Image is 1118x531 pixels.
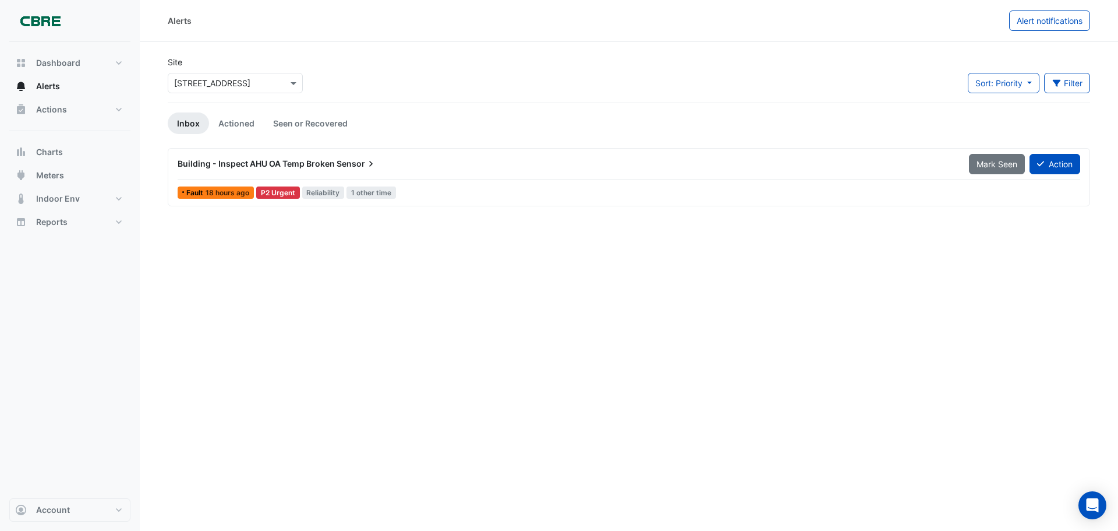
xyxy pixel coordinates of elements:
button: Alert notifications [1009,10,1090,31]
span: Actions [36,104,67,115]
button: Actions [9,98,130,121]
span: 1 other time [346,187,396,199]
button: Filter [1044,73,1091,93]
span: Charts [36,146,63,158]
button: Indoor Env [9,187,130,210]
div: P2 Urgent [256,187,300,199]
span: Sensor [337,158,377,170]
span: Alerts [36,80,60,92]
span: Sort: Priority [975,78,1023,88]
span: Dashboard [36,57,80,69]
app-icon: Actions [15,104,27,115]
label: Site [168,56,182,68]
button: Meters [9,164,130,187]
span: Thu 11-Sep-2025 13:18 AEST [206,188,249,197]
span: Indoor Env [36,193,80,205]
a: Seen or Recovered [264,112,357,134]
span: Alert notifications [1017,16,1082,26]
span: Meters [36,170,64,181]
button: Action [1029,154,1080,174]
button: Sort: Priority [968,73,1039,93]
app-icon: Reports [15,216,27,228]
img: Company Logo [14,9,66,33]
app-icon: Indoor Env [15,193,27,205]
span: Account [36,504,70,516]
button: Reports [9,210,130,234]
button: Mark Seen [969,154,1025,174]
a: Actioned [209,112,264,134]
span: Mark Seen [977,159,1017,169]
span: Building - Inspect AHU OA Temp Broken [178,159,335,168]
app-icon: Dashboard [15,57,27,69]
div: Open Intercom Messenger [1078,491,1106,519]
button: Alerts [9,75,130,98]
button: Dashboard [9,51,130,75]
app-icon: Meters [15,170,27,181]
span: Fault [186,189,206,196]
span: Reliability [302,187,345,199]
div: Alerts [168,15,192,27]
a: Inbox [168,112,209,134]
app-icon: Charts [15,146,27,158]
button: Charts [9,140,130,164]
app-icon: Alerts [15,80,27,92]
span: Reports [36,216,68,228]
button: Account [9,498,130,522]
